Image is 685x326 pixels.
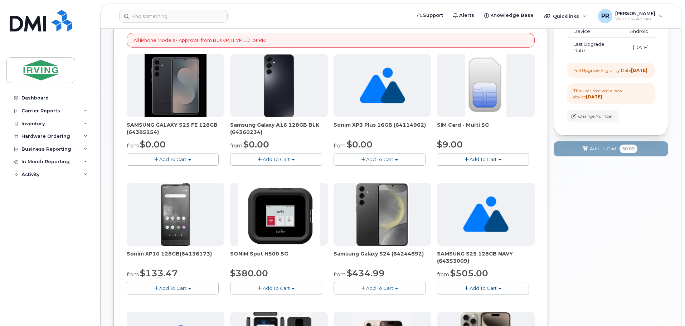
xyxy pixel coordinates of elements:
td: Last Upgrade Date [567,38,623,57]
div: Samsung Galaxy S24 (64244892) [334,250,431,264]
td: Device [567,25,623,38]
span: $0.00 [243,139,269,150]
span: Quicklinks [553,13,579,19]
span: Add To Cart [366,156,393,162]
span: $380.00 [230,268,268,278]
span: Wireless Admin [615,16,655,22]
button: Change Number [567,110,619,122]
div: Samsung Galaxy A16 128GB BLK (64360234) [230,121,328,136]
img: A16_-_JDI.png [264,54,294,117]
span: $434.99 [347,268,385,278]
div: Sonim XP10 128GB(64136173) [127,250,224,264]
span: Add To Cart [159,156,186,162]
button: Add to Cart $0.00 [554,141,668,156]
span: [PERSON_NAME] [615,10,655,16]
small: from [127,271,139,278]
div: SIM Card - Multi 5G [437,121,535,136]
div: SAMSUNG GALAXY S25 FE 128GB (64385254) [127,121,224,136]
div: Sonim XP3 Plus 16GB (64114962) [334,121,431,136]
span: $0.00 [620,145,637,153]
small: from [230,142,242,149]
span: Change Number [578,113,613,120]
td: [DATE] [623,38,655,57]
span: $9.00 [437,139,463,150]
img: no_image_found-2caef05468ed5679b831cfe6fc140e25e0c280774317ffc20a367ab7fd17291e.png [463,183,509,246]
div: Poirier, Robert [593,9,668,23]
small: from [334,142,346,149]
button: Add To Cart [437,282,529,295]
img: 00D627D4-43E9-49B7-A367-2C99342E128C.jpg [465,54,506,117]
span: Add To Cart [263,285,290,291]
span: Add To Cart [470,156,497,162]
img: image-20250915-182548.jpg [145,54,207,117]
button: Add To Cart [437,153,529,166]
strong: [DATE] [631,68,647,73]
small: from [437,271,449,278]
span: $0.00 [347,139,373,150]
div: Quicklinks [539,9,592,23]
span: $0.00 [140,139,166,150]
div: This user received a new device [573,88,648,100]
span: Support [423,12,443,19]
input: Find something... [119,10,228,23]
span: Add To Cart [159,285,186,291]
button: Add To Cart [230,282,322,295]
button: Add To Cart [127,153,219,166]
span: Add To Cart [366,285,393,291]
span: Add To Cart [263,156,290,162]
small: from [334,271,346,278]
span: Knowledge Base [490,12,534,19]
button: Add To Cart [127,282,219,295]
img: SONIM.png [238,183,320,246]
strong: [DATE] [586,94,602,99]
div: Full Upgrade Eligibility Date [573,67,647,73]
a: Support [412,8,448,23]
a: Alerts [448,8,479,23]
small: from [127,142,139,149]
span: $505.00 [450,268,488,278]
button: Add To Cart [334,153,426,166]
span: Add to Cart [590,145,617,152]
div: SONIM Spot H500 5G [230,250,328,264]
button: Add To Cart [230,153,322,166]
img: no_image_found-2caef05468ed5679b831cfe6fc140e25e0c280774317ffc20a367ab7fd17291e.png [360,54,405,117]
button: Add To Cart [334,282,426,295]
span: PR [601,12,609,20]
img: s24.jpg [356,183,409,246]
p: All iPhone Models - Approval from Bus VP, IT VP, JDI or RKI [133,37,266,44]
a: Knowledge Base [479,8,539,23]
img: XP10.jpg [161,183,190,246]
div: SAMSUNG S25 128GB NAVY (64353009) [437,250,535,264]
span: Alerts [459,12,474,19]
td: Android [623,25,655,38]
span: $133.47 [140,268,178,278]
span: Add To Cart [470,285,497,291]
